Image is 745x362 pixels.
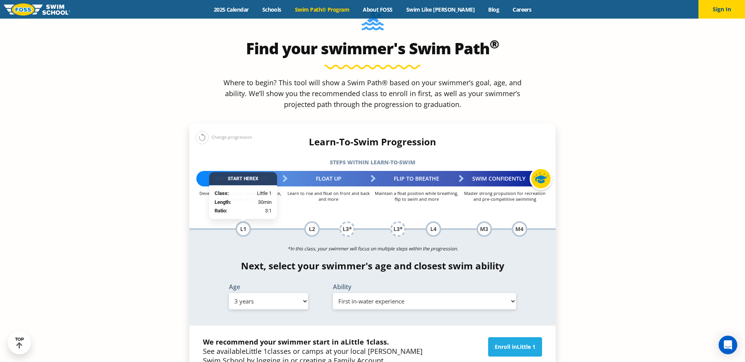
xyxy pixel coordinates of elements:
div: L1 [236,221,251,237]
span: Little 1 [345,337,370,346]
div: Water Adjustment [196,171,284,186]
div: Swim Confidently [461,171,549,186]
strong: We recommend your swimmer start in a class. [203,337,389,346]
div: L4 [426,221,441,237]
label: Ability [333,284,516,290]
div: Change progression [196,131,252,144]
p: Develop comfort with water on the face, submersion and more [196,190,284,202]
div: L2 [304,221,320,237]
span: 30min [258,198,272,206]
img: FOSS Swim School Logo [4,3,70,16]
strong: Class: [215,190,229,196]
a: Careers [506,6,538,13]
div: Start Here [209,172,277,185]
a: About FOSS [356,6,400,13]
div: Flip to Breathe [372,171,461,186]
h4: Next, select your swimmer's age and closest swim ability [189,260,556,271]
p: Master strong propulsion for recreation and pre-competitive swimming [461,190,549,202]
div: Float Up [284,171,372,186]
strong: Length: [215,199,231,205]
p: Learn to rise and float on front and back and more [284,190,372,202]
div: Open Intercom Messenger [719,336,737,354]
h4: Learn-To-Swim Progression [189,136,556,147]
p: Where to begin? This tool will show a Swim Path® based on your swimmer’s goal, age, and ability. ... [220,77,525,110]
span: Little 1 [517,343,535,350]
strong: Ratio: [215,208,227,214]
a: Swim Path® Program [288,6,356,13]
sup: ® [490,36,499,52]
span: Little 1 [257,190,272,197]
div: M3 [476,221,492,237]
label: Age [229,284,308,290]
a: Schools [255,6,288,13]
h2: Find your swimmer's Swim Path [189,39,556,58]
a: Blog [482,6,506,13]
h5: Steps within Learn-to-Swim [189,157,556,168]
div: M4 [512,221,527,237]
a: 2025 Calendar [207,6,255,13]
p: *In this class, your swimmer will focus on multiple steps within the progression. [189,243,556,254]
img: Foss-Location-Swimming-Pool-Person.svg [362,9,384,35]
div: TOP [15,337,24,349]
span: Little 1 [246,346,267,356]
p: Maintain a float position while breathing, flip to swim and more [372,190,461,202]
span: X [255,176,258,181]
a: Swim Like [PERSON_NAME] [399,6,482,13]
a: Enroll inLittle 1 [488,337,542,357]
span: 3:1 [265,207,272,215]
